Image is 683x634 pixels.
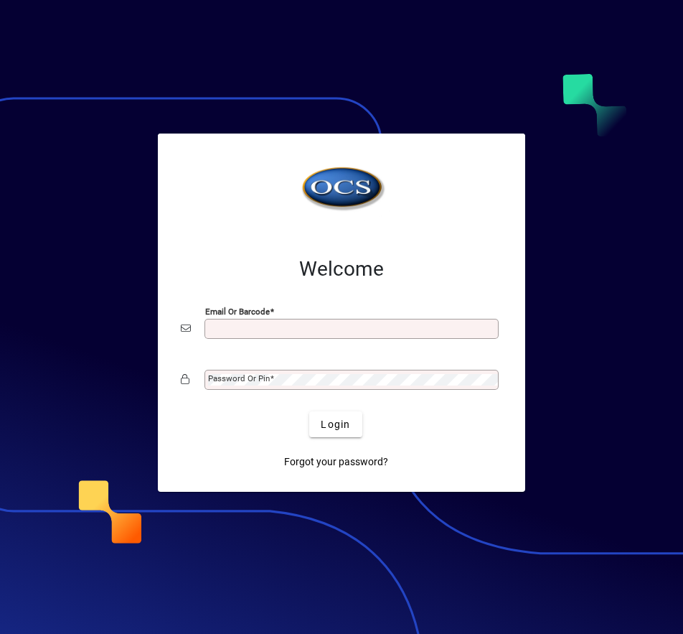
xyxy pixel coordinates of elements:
mat-label: Email or Barcode [205,307,270,317]
mat-label: Password or Pin [208,373,270,383]
a: Forgot your password? [278,449,394,475]
span: Forgot your password? [284,454,388,470]
h2: Welcome [181,257,502,281]
span: Login [321,417,350,432]
button: Login [309,411,362,437]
